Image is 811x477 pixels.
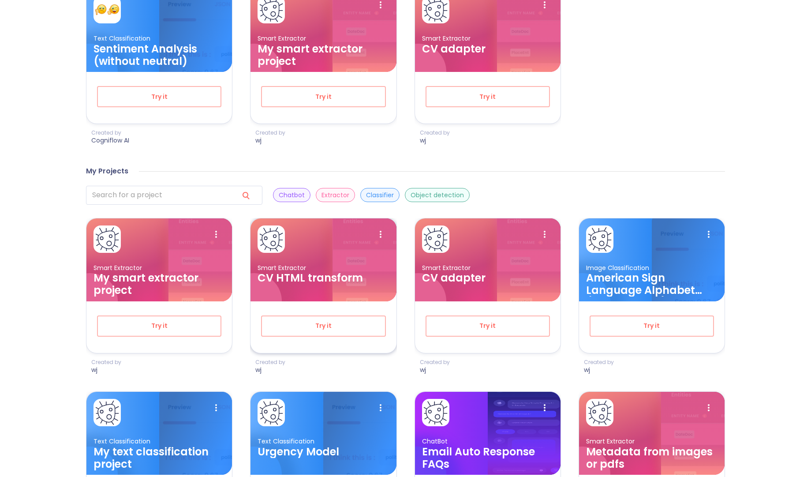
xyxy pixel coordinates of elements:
img: card background [153,218,232,354]
span: Try it [276,91,370,102]
p: Smart Extractor [258,34,389,43]
span: Try it [441,91,535,102]
p: Extractor [321,191,349,199]
h3: Email Auto Response FAQs [422,446,553,470]
h3: My smart extractor project [93,272,225,297]
img: card ellipse [415,247,474,359]
img: card avatar [259,400,284,425]
img: card ellipse [415,18,474,129]
img: card background [481,218,561,354]
img: card avatar [587,400,612,425]
img: card ellipse [86,18,146,129]
h3: CV HTML transform [258,272,389,284]
p: Classifier [366,191,394,199]
span: Try it [276,320,370,331]
img: card ellipse [250,18,310,129]
p: Created by [420,359,450,366]
span: Try it [112,91,206,102]
p: Created by [91,359,121,366]
p: Smart Extractor [93,264,225,272]
p: wj [420,366,450,374]
p: Smart Extractor [422,264,553,272]
h3: American Sign Language Alphabet (Static -A to F) [586,272,718,297]
h3: My text classification project [93,446,225,470]
button: Try it [261,86,385,107]
img: card avatar [259,227,284,252]
p: Chatbot [279,191,305,199]
h3: Urgency Model [258,446,389,458]
p: Text Classification [93,34,225,43]
button: Try it [261,315,385,337]
span: Try it [112,320,206,331]
p: Cogniflow AI [91,136,129,145]
h3: Metadata from images or pdfs [586,446,718,470]
img: card avatar [587,227,612,252]
button: Try it [426,86,550,107]
p: Created by [584,359,614,366]
button: Try it [590,315,714,337]
img: card avatar [423,227,448,252]
p: wj [255,136,285,145]
p: Created by [255,359,285,366]
p: wj [255,366,285,374]
span: Try it [441,320,535,331]
p: wj [420,136,450,145]
p: Text Classification [93,437,225,446]
p: Object detection [411,191,464,199]
h3: CV adapter [422,43,553,55]
span: Try it [605,320,699,331]
h4: My Projects [86,167,128,176]
p: Image Classification [586,264,718,272]
img: card ellipse [86,247,146,359]
p: Smart Extractor [586,437,718,446]
h3: Sentiment Analysis (without neutral) [93,43,225,68]
img: card ellipse [250,247,310,359]
button: Try it [97,315,221,337]
p: Created by [420,129,450,136]
p: Smart Extractor [422,34,553,43]
p: Text Classification [258,437,389,446]
p: Created by [255,129,285,136]
h3: My smart extractor project [258,43,389,68]
input: search [86,186,232,205]
img: card ellipse [579,247,638,359]
img: card avatar [423,400,448,425]
img: card background [317,218,396,354]
h3: CV adapter [422,272,553,284]
img: card avatar [95,400,120,425]
button: Try it [97,86,221,107]
button: Try it [426,315,550,337]
p: wj [584,366,614,374]
p: Created by [91,129,129,136]
img: card background [652,218,725,326]
p: ChatBot [422,437,553,446]
img: card avatar [95,227,120,252]
p: wj [91,366,121,374]
p: Smart Extractor [258,264,389,272]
